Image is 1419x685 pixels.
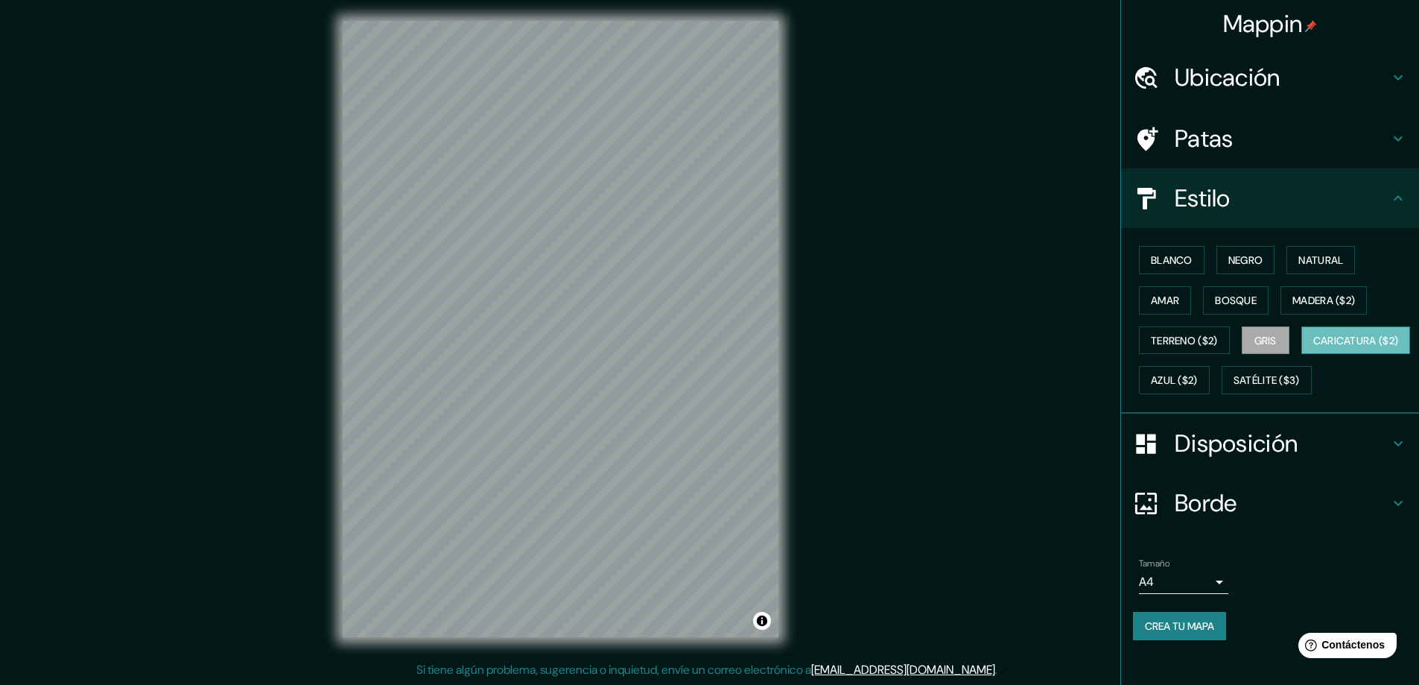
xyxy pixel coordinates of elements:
[1234,374,1300,388] font: Satélite ($3)
[1121,109,1419,168] div: Patas
[995,662,997,678] font: .
[1151,294,1179,307] font: Amar
[1121,48,1419,107] div: Ubicación
[1242,326,1289,355] button: Gris
[1133,612,1226,640] button: Crea tu mapa
[1203,286,1269,315] button: Bosque
[1215,294,1257,307] font: Bosque
[1254,334,1277,347] font: Gris
[1216,246,1275,274] button: Negro
[416,662,811,678] font: Si tiene algún problema, sugerencia o inquietud, envíe un correo electrónico a
[1305,20,1317,32] img: pin-icon.png
[1286,246,1355,274] button: Natural
[1139,366,1210,394] button: Azul ($2)
[1121,168,1419,228] div: Estilo
[1175,62,1280,93] font: Ubicación
[1151,374,1198,388] font: Azul ($2)
[1139,246,1204,274] button: Blanco
[1175,487,1237,519] font: Borde
[343,21,778,637] canvas: Mapa
[1121,414,1419,473] div: Disposición
[811,662,995,678] a: [EMAIL_ADDRESS][DOMAIN_NAME]
[1151,334,1218,347] font: Terreno ($2)
[1000,661,1003,678] font: .
[1222,366,1312,394] button: Satélite ($3)
[1139,574,1154,590] font: A4
[1175,183,1231,214] font: Estilo
[1175,123,1234,154] font: Patas
[1286,627,1403,669] iframe: Lanzador de widgets de ayuda
[1280,286,1367,315] button: Madera ($2)
[1313,334,1399,347] font: Caricatura ($2)
[1151,253,1193,267] font: Blanco
[753,612,771,630] button: Activar o desactivar atribución
[1298,253,1343,267] font: Natural
[1121,473,1419,533] div: Borde
[1139,558,1169,569] font: Tamaño
[1139,286,1191,315] button: Amar
[1301,326,1411,355] button: Caricatura ($2)
[1145,619,1214,633] font: Crea tu mapa
[1139,326,1230,355] button: Terreno ($2)
[1175,428,1298,459] font: Disposición
[997,661,1000,678] font: .
[1139,570,1228,594] div: A4
[1228,253,1263,267] font: Negro
[1292,294,1355,307] font: Madera ($2)
[1223,8,1303,40] font: Mappin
